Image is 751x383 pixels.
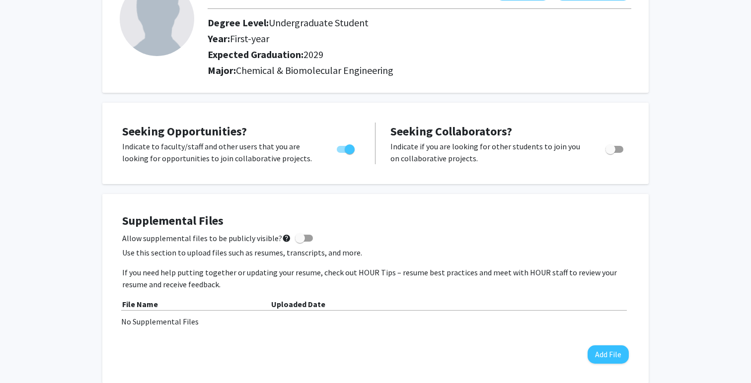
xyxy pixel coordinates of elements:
[122,232,291,244] span: Allow supplemental files to be publicly visible?
[208,64,631,76] h2: Major:
[122,299,158,309] b: File Name
[269,16,369,29] span: Undergraduate Student
[121,316,630,327] div: No Supplemental Files
[7,338,42,376] iframe: Chat
[230,32,269,45] span: First-year
[282,232,291,244] mat-icon: help
[122,247,629,258] p: Use this section to upload files such as resumes, transcripts, and more.
[271,299,325,309] b: Uploaded Date
[122,140,318,164] p: Indicate to faculty/staff and other users that you are looking for opportunities to join collabor...
[208,49,576,61] h2: Expected Graduation:
[122,214,629,228] h4: Supplemental Files
[208,17,576,29] h2: Degree Level:
[236,64,393,76] span: Chemical & Biomolecular Engineering
[122,124,247,139] span: Seeking Opportunities?
[390,124,512,139] span: Seeking Collaborators?
[208,33,576,45] h2: Year:
[303,48,323,61] span: 2029
[122,266,629,290] p: If you need help putting together or updating your resume, check out HOUR Tips – resume best prac...
[333,140,360,155] div: Toggle
[390,140,587,164] p: Indicate if you are looking for other students to join you on collaborative projects.
[601,140,629,155] div: Toggle
[588,345,629,364] button: Add File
